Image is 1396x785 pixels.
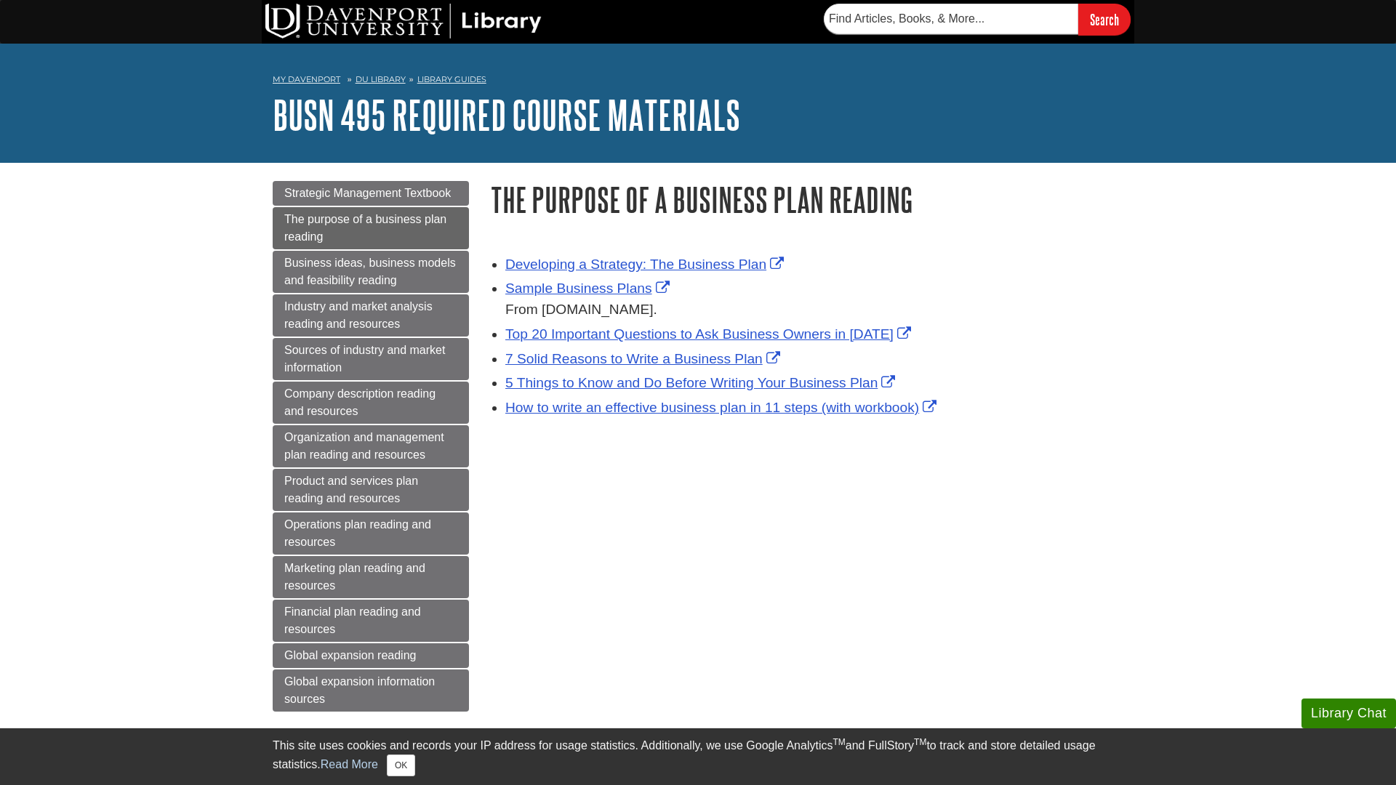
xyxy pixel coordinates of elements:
[273,338,469,380] a: Sources of industry and market information
[284,213,446,243] span: The purpose of a business plan reading
[321,758,378,770] a: Read More
[284,257,456,286] span: Business ideas, business models and feasibility reading
[505,400,940,415] a: Link opens in new window
[284,387,436,417] span: Company description reading and resources
[491,181,1123,218] h1: The purpose of a business plan reading
[265,4,542,39] img: DU Library
[273,294,469,337] a: Industry and market analysis reading and resources
[505,257,787,272] a: Link opens in new window
[505,299,1123,321] div: From [DOMAIN_NAME].
[273,425,469,467] a: Organization and management plan reading and resources
[284,518,431,548] span: Operations plan reading and resources
[914,737,926,747] sup: TM
[273,181,469,712] div: Guide Page Menu
[505,351,784,366] a: Link opens in new window
[284,300,433,330] span: Industry and market analysis reading and resources
[273,382,469,424] a: Company description reading and resources
[505,326,915,342] a: Link opens in new window
[273,251,469,293] a: Business ideas, business models and feasibility reading
[284,605,421,635] span: Financial plan reading and resources
[505,375,899,390] a: Link opens in new window
[273,469,469,511] a: Product and services plan reading and resources
[1078,4,1131,35] input: Search
[284,649,416,661] span: Global expansion reading
[505,281,673,296] a: Link opens in new window
[284,344,445,374] span: Sources of industry and market information
[284,675,435,705] span: Global expansion information sources
[273,70,1123,93] nav: breadcrumb
[273,600,469,642] a: Financial plan reading and resources
[273,737,1123,776] div: This site uses cookies and records your IP address for usage statistics. Additionally, we use Goo...
[273,556,469,598] a: Marketing plan reading and resources
[833,737,845,747] sup: TM
[284,562,425,592] span: Marketing plan reading and resources
[824,4,1078,34] input: Find Articles, Books, & More...
[273,643,469,668] a: Global expansion reading
[273,207,469,249] a: The purpose of a business plan reading
[273,181,469,206] a: Strategic Management Textbook
[356,74,406,84] a: DU Library
[417,74,486,84] a: Library Guides
[284,187,451,199] span: Strategic Management Textbook
[273,92,740,137] a: BUSN 495 Required Course Materials
[273,73,340,86] a: My Davenport
[1301,699,1396,728] button: Library Chat
[273,512,469,555] a: Operations plan reading and resources
[824,4,1131,35] form: Searches DU Library's articles, books, and more
[284,431,444,461] span: Organization and management plan reading and resources
[387,754,415,776] button: Close
[284,475,418,504] span: Product and services plan reading and resources
[273,669,469,712] a: Global expansion information sources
